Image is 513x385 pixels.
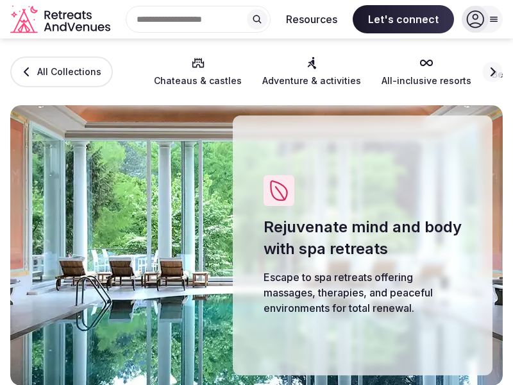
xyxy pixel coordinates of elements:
[37,65,101,78] span: All Collections
[264,269,462,316] p: Escape to spa retreats offering massages, therapies, and peaceful environments for total renewal.
[382,56,471,87] a: All-inclusive resorts
[154,56,242,87] a: Chateaus & castles
[262,56,361,87] a: Adventure & activities
[276,5,348,33] button: Resources
[264,216,462,259] h1: Rejuvenate mind and body with spa retreats
[10,56,113,87] a: All Collections
[10,5,113,34] a: Visit the homepage
[10,5,113,34] svg: Retreats and Venues company logo
[262,74,361,87] span: Adventure & activities
[353,5,454,33] span: Let's connect
[382,74,471,87] span: All-inclusive resorts
[154,74,242,87] span: Chateaus & castles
